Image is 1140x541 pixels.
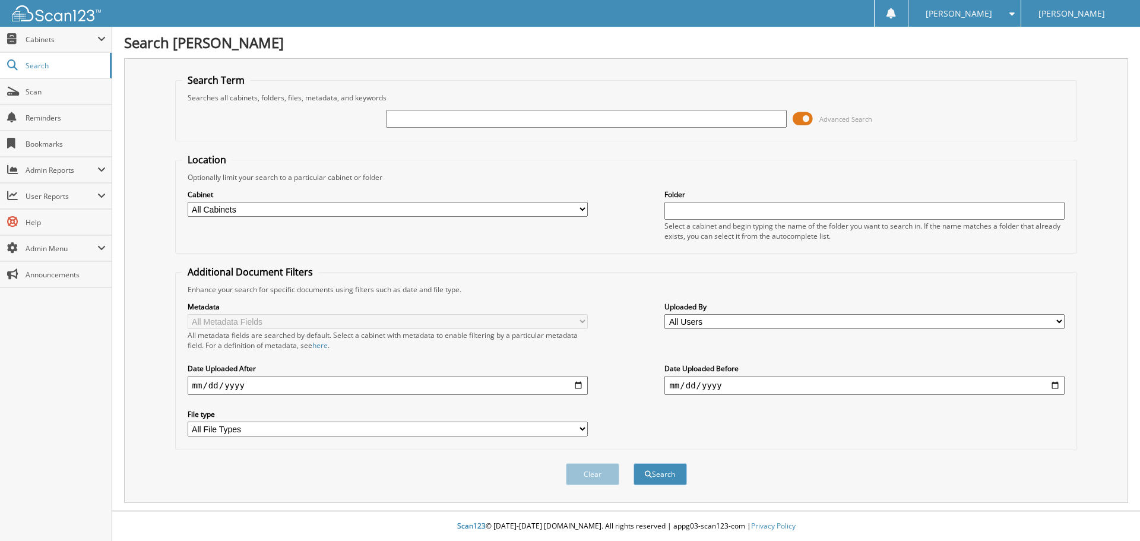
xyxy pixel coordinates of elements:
[182,153,232,166] legend: Location
[182,172,1071,182] div: Optionally limit your search to a particular cabinet or folder
[26,61,104,71] span: Search
[188,330,588,350] div: All metadata fields are searched by default. Select a cabinet with metadata to enable filtering b...
[819,115,872,124] span: Advanced Search
[312,340,328,350] a: here
[188,376,588,395] input: start
[26,139,106,149] span: Bookmarks
[182,284,1071,295] div: Enhance your search for specific documents using filters such as date and file type.
[566,463,619,485] button: Clear
[664,376,1065,395] input: end
[12,5,101,21] img: scan123-logo-white.svg
[188,363,588,374] label: Date Uploaded After
[182,265,319,279] legend: Additional Document Filters
[188,409,588,419] label: File type
[182,74,251,87] legend: Search Term
[26,34,97,45] span: Cabinets
[182,93,1071,103] div: Searches all cabinets, folders, files, metadata, and keywords
[26,165,97,175] span: Admin Reports
[1038,10,1105,17] span: [PERSON_NAME]
[457,521,486,531] span: Scan123
[664,189,1065,200] label: Folder
[124,33,1128,52] h1: Search [PERSON_NAME]
[26,243,97,254] span: Admin Menu
[926,10,992,17] span: [PERSON_NAME]
[112,512,1140,541] div: © [DATE]-[DATE] [DOMAIN_NAME]. All rights reserved | appg03-scan123-com |
[634,463,687,485] button: Search
[188,302,588,312] label: Metadata
[26,87,106,97] span: Scan
[664,363,1065,374] label: Date Uploaded Before
[664,302,1065,312] label: Uploaded By
[26,191,97,201] span: User Reports
[188,189,588,200] label: Cabinet
[751,521,796,531] a: Privacy Policy
[26,113,106,123] span: Reminders
[664,221,1065,241] div: Select a cabinet and begin typing the name of the folder you want to search in. If the name match...
[26,217,106,227] span: Help
[26,270,106,280] span: Announcements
